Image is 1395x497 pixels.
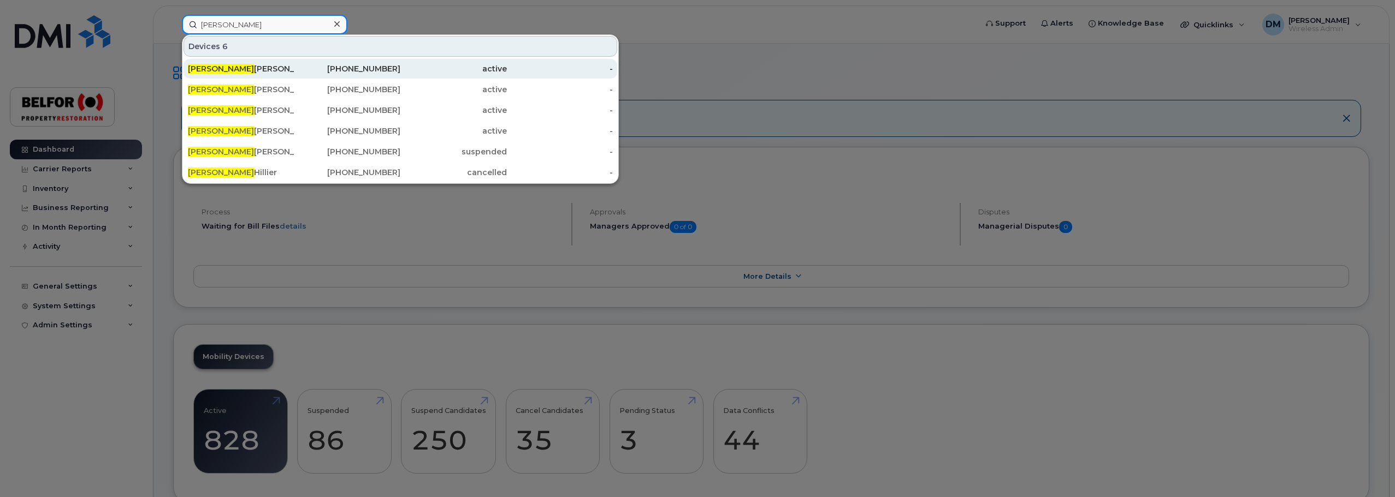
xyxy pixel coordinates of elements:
a: [PERSON_NAME][PERSON_NAME][PHONE_NUMBER]active- [184,80,617,99]
div: Devices [184,36,617,57]
span: [PERSON_NAME] [188,85,254,94]
a: [PERSON_NAME]Hillier[PHONE_NUMBER]cancelled- [184,163,617,182]
div: [PERSON_NAME] [188,63,294,74]
div: active [400,84,507,95]
div: Hillier [188,167,294,178]
a: [PERSON_NAME][PERSON_NAME][PHONE_NUMBER]active- [184,121,617,141]
div: - [507,63,613,74]
div: [PERSON_NAME] [188,84,294,95]
span: [PERSON_NAME] [188,167,254,177]
div: suspended [400,146,507,157]
div: active [400,125,507,136]
div: [PERSON_NAME] [188,125,294,136]
div: [PHONE_NUMBER] [294,146,401,157]
a: [PERSON_NAME][PERSON_NAME][PHONE_NUMBER]active- [184,100,617,120]
div: [PHONE_NUMBER] [294,105,401,116]
div: [PHONE_NUMBER] [294,63,401,74]
div: active [400,63,507,74]
span: [PERSON_NAME] [188,126,254,136]
div: - [507,146,613,157]
div: [PHONE_NUMBER] [294,84,401,95]
span: 6 [222,41,228,52]
div: cancelled [400,167,507,178]
div: [PERSON_NAME] [188,105,294,116]
div: - [507,167,613,178]
div: [PERSON_NAME] [188,146,294,157]
span: [PERSON_NAME] [188,147,254,157]
div: active [400,105,507,116]
span: [PERSON_NAME] [188,105,254,115]
div: [PHONE_NUMBER] [294,125,401,136]
div: - [507,84,613,95]
div: - [507,105,613,116]
a: [PERSON_NAME][PERSON_NAME][PHONE_NUMBER]suspended- [184,142,617,161]
span: [PERSON_NAME] [188,64,254,74]
div: - [507,125,613,136]
a: [PERSON_NAME][PERSON_NAME][PHONE_NUMBER]active- [184,59,617,79]
div: [PHONE_NUMBER] [294,167,401,178]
